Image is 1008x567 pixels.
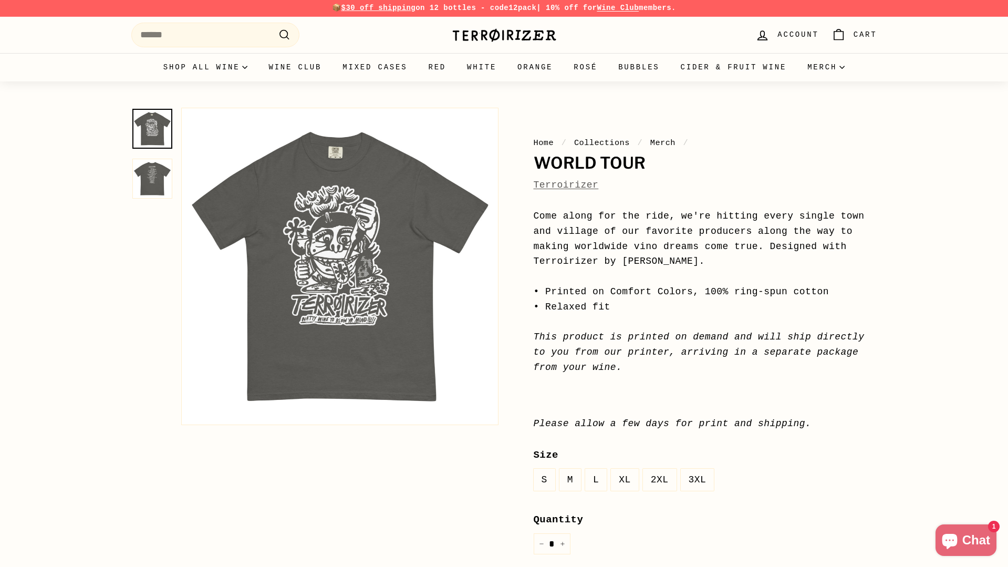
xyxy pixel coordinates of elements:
a: Bubbles [608,53,670,81]
input: quantity [534,533,570,555]
button: Reduce item quantity by one [534,533,549,555]
span: / [681,138,691,148]
a: Account [749,19,825,50]
label: Size [534,447,877,463]
p: Come along for the ride, we're hitting every single town and village of our favorite producers al... [534,209,877,375]
a: Rosé [563,53,608,81]
nav: breadcrumbs [534,137,877,149]
label: 3XL [681,469,714,491]
a: Mixed Cases [332,53,418,81]
a: Cider & Fruit Wine [670,53,797,81]
label: XL [611,469,639,491]
a: Home [534,138,554,148]
a: White [456,53,507,81]
div: Primary [110,53,898,81]
a: Cart [825,19,884,50]
a: Red [418,53,456,81]
label: L [585,469,607,491]
label: M [559,469,581,491]
summary: Merch [797,53,855,81]
h1: World Tour [534,154,877,172]
a: Wine Club [258,53,332,81]
a: Orange [507,53,563,81]
a: Collections [574,138,630,148]
label: Quantity [534,512,877,528]
em: Please allow a few days for print and shipping. [534,418,812,429]
a: Terroirizer [534,180,599,190]
summary: Shop all wine [153,53,258,81]
strong: 12pack [508,4,536,12]
label: 2XL [643,469,677,491]
em: This product is printed on demand and will ship directly to you from our printer, arriving in a s... [534,332,865,373]
a: Merch [650,138,676,148]
inbox-online-store-chat: Shopify online store chat [932,524,1000,559]
a: Wine Club [597,4,639,12]
span: $30 off shipping [341,4,416,12]
span: Cart [854,29,877,40]
span: Account [777,29,818,40]
label: S [534,469,555,491]
button: Increase item quantity by one [555,533,570,555]
span: / [635,138,646,148]
img: World Tour [132,159,172,199]
span: / [559,138,569,148]
p: 📦 on 12 bottles - code | 10% off for members. [131,2,877,14]
a: World Tour [132,109,172,149]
